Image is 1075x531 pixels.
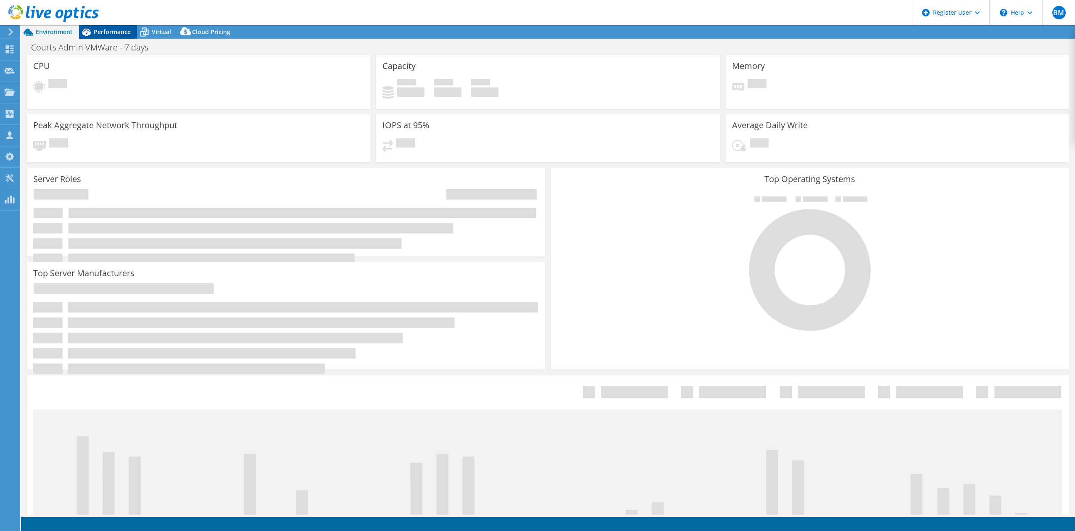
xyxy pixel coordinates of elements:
span: Virtual [152,28,171,36]
h3: Peak Aggregate Network Throughput [33,121,177,130]
span: Pending [750,138,769,150]
h3: IOPS at 95% [382,121,429,130]
span: Pending [48,79,67,90]
span: Performance [94,28,131,36]
span: Cloud Pricing [192,28,230,36]
h3: Server Roles [33,174,81,184]
span: Pending [396,138,415,150]
span: Used [397,79,416,87]
span: Pending [49,138,68,150]
h3: Top Server Manufacturers [33,269,134,278]
svg: \n [1000,9,1007,16]
h1: Courts Admin VMWare - 7 days [27,43,161,52]
span: Total [471,79,490,87]
span: Pending [748,79,767,90]
h4: 0 GiB [397,87,424,97]
h4: 0 GiB [434,87,461,97]
span: Environment [36,28,73,36]
h3: Capacity [382,61,416,71]
h3: CPU [33,61,50,71]
h3: Memory [732,61,765,71]
h4: 0 GiB [471,87,498,97]
span: BM [1052,6,1066,19]
h3: Average Daily Write [732,121,808,130]
h3: Top Operating Systems [557,174,1063,184]
span: Free [434,79,453,87]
